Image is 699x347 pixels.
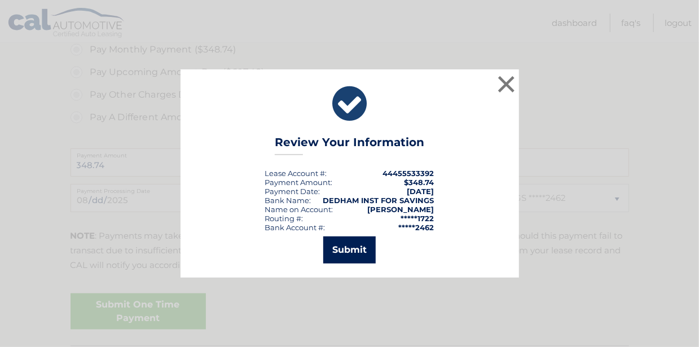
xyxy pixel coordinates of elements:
[265,178,333,187] div: Payment Amount:
[323,196,434,205] strong: DEDHAM INST FOR SAVINGS
[383,169,434,178] strong: 44455533392
[265,187,319,196] span: Payment Date
[495,73,518,95] button: ×
[407,187,434,196] span: [DATE]
[265,196,311,205] div: Bank Name:
[265,187,320,196] div: :
[265,205,333,214] div: Name on Account:
[265,169,327,178] div: Lease Account #:
[323,236,376,263] button: Submit
[265,223,326,232] div: Bank Account #:
[405,178,434,187] span: $348.74
[275,135,424,155] h3: Review Your Information
[265,214,304,223] div: Routing #:
[368,205,434,214] strong: [PERSON_NAME]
